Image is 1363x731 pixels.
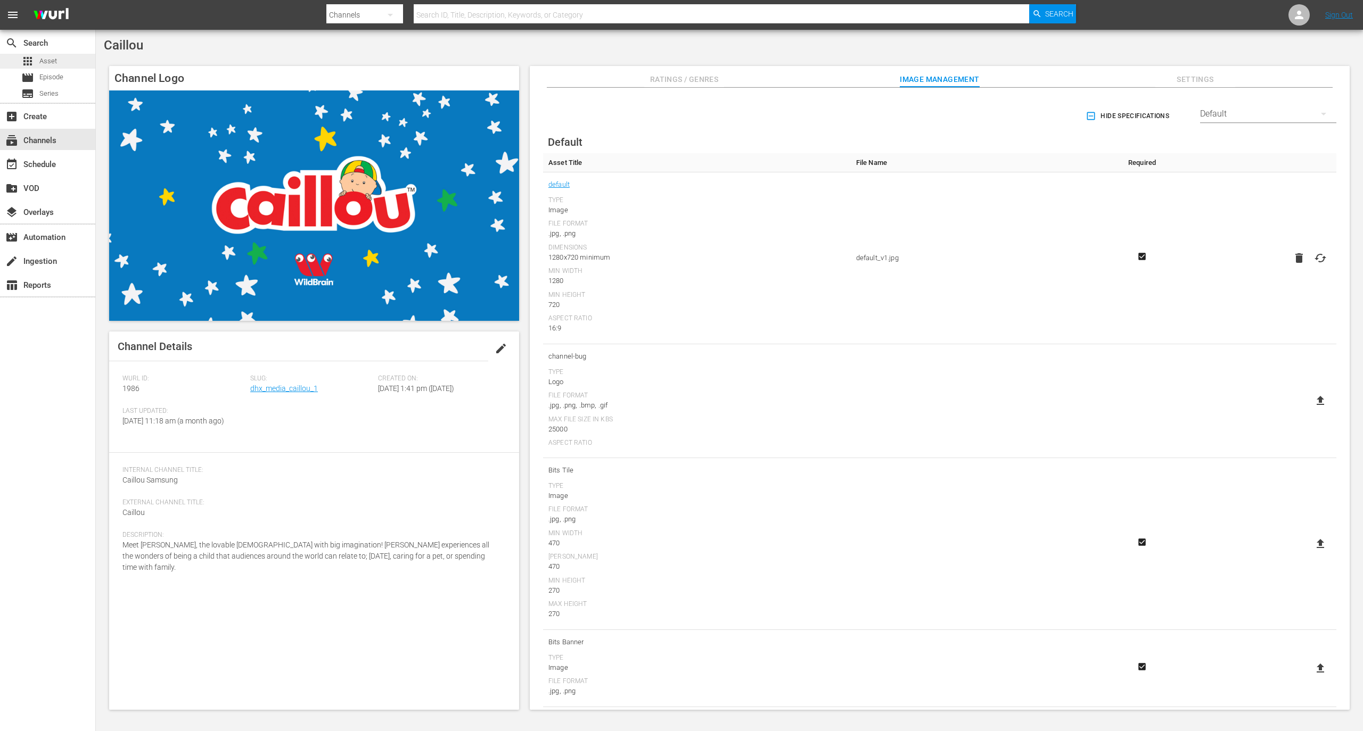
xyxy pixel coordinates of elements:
div: 25000 [548,424,845,435]
button: Hide Specifications [1083,101,1173,131]
span: [DATE] 1:41 pm ([DATE]) [378,384,454,393]
div: 270 [548,609,845,619]
div: File Format [548,677,845,686]
span: Wurl ID: [122,375,245,383]
span: Image Management [900,73,980,86]
div: Max Height [548,600,845,609]
span: Search [5,37,18,49]
div: File Format [548,505,845,514]
span: Asset [21,55,34,68]
div: Default [1200,99,1336,129]
span: Automation [5,231,18,244]
th: Required [1110,153,1175,172]
div: Min Height [548,577,845,585]
svg: Required [1136,252,1148,261]
td: default_v1.jpg [851,172,1110,344]
span: edit [495,342,507,355]
span: Bits Tile [548,463,845,477]
span: Description: [122,531,500,539]
img: Caillou [109,90,519,321]
div: Dimensions [548,244,845,252]
span: Caillou Samsung [122,476,178,484]
div: .jpg, .png, .bmp, .gif [548,400,845,411]
span: Internal Channel Title: [122,466,500,475]
div: [PERSON_NAME] [548,553,845,561]
th: File Name [851,153,1110,172]
div: File Format [548,220,845,228]
span: Channels [5,134,18,147]
span: create_new_folder [5,182,18,195]
div: .jpg, .png [548,228,845,239]
span: Channel Details [118,340,192,353]
span: Episode [21,71,34,84]
div: 720 [548,300,845,310]
a: default [548,178,570,192]
span: Episode [39,72,63,82]
span: Overlays [5,206,18,219]
span: Default [548,136,582,148]
div: 1280x720 minimum [548,252,845,263]
div: Aspect Ratio [548,439,845,447]
div: 1280 [548,276,845,286]
svg: Required [1136,537,1148,547]
span: Settings [1155,73,1235,86]
span: Ratings / Genres [644,73,724,86]
th: Asset Title [543,153,851,172]
div: Min Width [548,529,845,538]
div: Min Width [548,267,845,276]
div: Aspect Ratio [548,314,845,323]
span: External Channel Title: [122,499,500,507]
span: channel-bug [548,350,845,363]
span: Bits Banner [548,635,845,649]
div: Image [548,491,845,501]
div: Min Height [548,291,845,300]
button: Search [1029,4,1076,23]
span: 1986 [122,384,139,393]
span: Last Updated: [122,407,245,416]
h4: Channel Logo [109,66,519,90]
span: Create [5,110,18,123]
div: 270 [548,585,845,596]
span: Ingestion [5,255,18,268]
div: Image [548,205,845,215]
a: Sign Out [1325,11,1353,19]
span: menu [6,9,19,21]
span: Series [39,88,59,99]
a: dhx_media_caillou_1 [250,384,318,393]
div: Type [548,196,845,205]
div: .jpg, .png [548,514,845,525]
div: 16:9 [548,323,845,334]
span: Caillou [104,38,143,53]
div: Type [548,368,845,377]
div: 470 [548,561,845,572]
div: Max File Size In Kbs [548,416,845,424]
span: Caillou [122,508,145,517]
span: Asset [39,56,57,67]
button: edit [488,336,514,361]
span: Search [1045,4,1073,23]
div: File Format [548,392,845,400]
div: Logo [548,377,845,387]
span: Reports [5,279,18,292]
span: Meet [PERSON_NAME], the lovable [DEMOGRAPHIC_DATA] with big imagination! [PERSON_NAME] experience... [122,541,489,571]
div: Type [548,654,845,662]
span: Hide Specifications [1088,111,1169,122]
span: [DATE] 11:18 am (a month ago) [122,417,224,425]
svg: Required [1136,662,1148,671]
div: .jpg, .png [548,686,845,696]
div: Image [548,662,845,673]
span: Created On: [378,375,500,383]
div: 470 [548,538,845,549]
span: Slug: [250,375,373,383]
div: Type [548,482,845,491]
span: Series [21,87,34,100]
img: ans4CAIJ8jUAAAAAAAAAAAAAAAAAAAAAAAAgQb4GAAAAAAAAAAAAAAAAAAAAAAAAJMjXAAAAAAAAAAAAAAAAAAAAAAAAgAT5G... [26,3,77,28]
span: Schedule [5,158,18,171]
